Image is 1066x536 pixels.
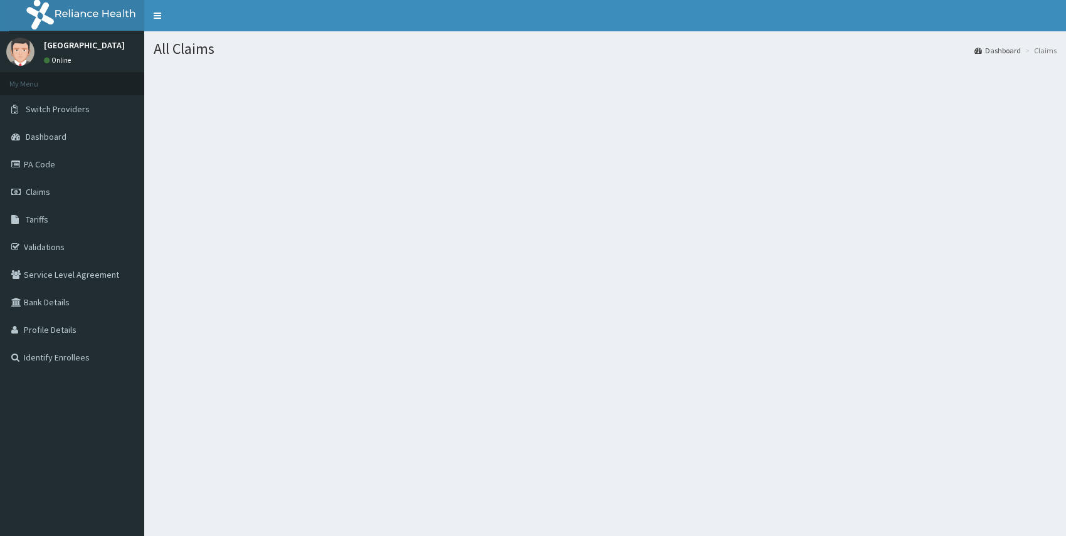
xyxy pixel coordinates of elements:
[26,186,50,197] span: Claims
[6,38,34,66] img: User Image
[974,45,1021,56] a: Dashboard
[26,103,90,115] span: Switch Providers
[154,41,1057,57] h1: All Claims
[1022,45,1057,56] li: Claims
[26,214,48,225] span: Tariffs
[26,131,66,142] span: Dashboard
[44,41,125,50] p: [GEOGRAPHIC_DATA]
[44,56,74,65] a: Online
